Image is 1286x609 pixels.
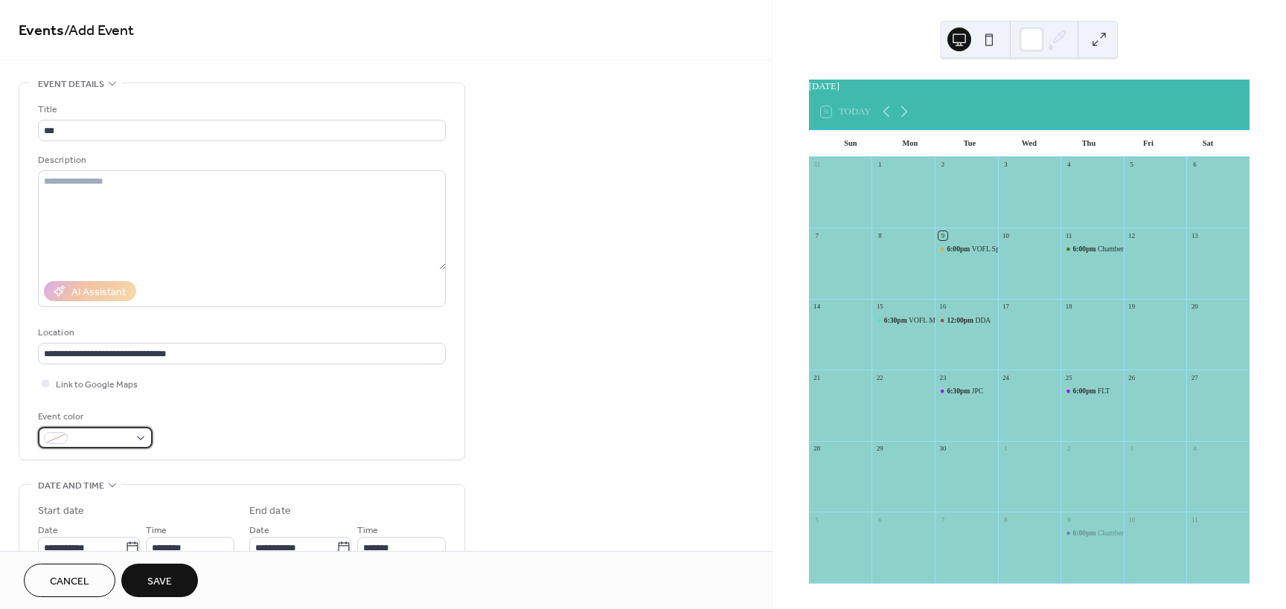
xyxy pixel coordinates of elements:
[249,523,269,538] span: Date
[50,574,89,590] span: Cancel
[1098,386,1110,396] div: FLT
[880,130,940,157] div: Mon
[1190,515,1199,524] div: 11
[1127,303,1136,312] div: 19
[1064,373,1073,382] div: 25
[1190,303,1199,312] div: 20
[1001,515,1010,524] div: 8
[38,523,58,538] span: Date
[146,523,167,538] span: Time
[1059,130,1119,157] div: Thu
[947,386,971,396] span: 6:30pm
[947,244,971,254] span: 6:00pm
[56,377,138,393] span: Link to Google Maps
[147,574,172,590] span: Save
[947,315,975,325] span: 12:00pm
[1098,244,1150,254] div: Chamber Meeting
[38,325,443,341] div: Location
[875,231,884,240] div: 8
[38,152,443,168] div: Description
[1127,445,1136,454] div: 3
[821,130,880,157] div: Sun
[813,515,822,524] div: 5
[1061,244,1124,254] div: Chamber Meeting
[938,303,947,312] div: 16
[1127,161,1136,170] div: 5
[1064,161,1073,170] div: 4
[875,445,884,454] div: 29
[357,523,378,538] span: Time
[813,303,822,312] div: 14
[940,130,999,157] div: Tue
[1064,231,1073,240] div: 11
[1073,244,1098,254] span: 6:00pm
[875,303,884,312] div: 15
[1073,386,1098,396] span: 6:00pm
[1127,515,1136,524] div: 10
[1064,515,1073,524] div: 9
[1061,528,1124,538] div: Chamber Meeting
[1190,373,1199,382] div: 27
[976,315,991,325] div: DDA
[813,445,822,454] div: 28
[1001,303,1010,312] div: 17
[875,515,884,524] div: 6
[1190,231,1199,240] div: 13
[875,373,884,382] div: 22
[871,315,935,325] div: VOFL Meeting
[1127,373,1136,382] div: 26
[1064,303,1073,312] div: 18
[1073,528,1098,538] span: 6:00pm
[1061,386,1124,396] div: FLT
[875,161,884,170] div: 1
[38,503,84,519] div: Start date
[1098,528,1150,538] div: Chamber Meeting
[909,315,953,325] div: VOFL Meeting
[1190,161,1199,170] div: 6
[813,373,822,382] div: 21
[884,315,909,325] span: 6:30pm
[1119,130,1178,157] div: Fri
[38,77,104,92] span: Event details
[999,130,1059,157] div: Wed
[64,16,134,45] span: / Add Event
[1001,445,1010,454] div: 1
[24,564,115,597] button: Cancel
[938,445,947,454] div: 30
[19,16,64,45] a: Events
[249,503,291,519] div: End date
[1178,130,1238,157] div: Sat
[121,564,198,597] button: Save
[1127,231,1136,240] div: 12
[1001,373,1010,382] div: 24
[1190,445,1199,454] div: 4
[813,161,822,170] div: 31
[938,161,947,170] div: 2
[1001,161,1010,170] div: 3
[938,515,947,524] div: 7
[938,231,947,240] div: 9
[972,244,1039,254] div: VOFL Special Meeting
[809,80,1250,94] div: [DATE]
[38,478,104,494] span: Date and time
[813,231,822,240] div: 7
[38,409,150,425] div: Event color
[935,244,998,254] div: VOFL Special Meeting
[972,386,983,396] div: JPC
[935,315,998,325] div: DDA
[938,373,947,382] div: 23
[935,386,998,396] div: JPC
[38,102,443,117] div: Title
[1064,445,1073,454] div: 2
[1001,231,1010,240] div: 10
